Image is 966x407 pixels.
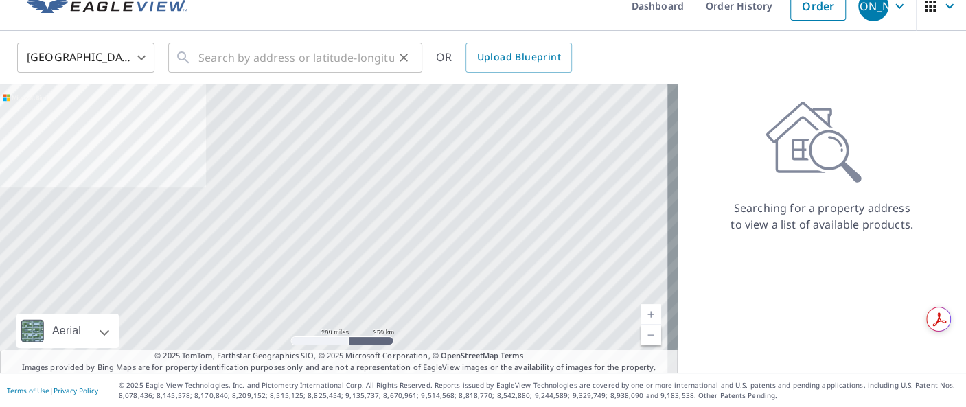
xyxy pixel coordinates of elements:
a: Current Level 5, Zoom Out [641,325,661,345]
p: Searching for a property address to view a list of available products. [730,200,914,233]
span: Upload Blueprint [476,49,560,66]
a: Upload Blueprint [465,43,571,73]
input: Search by address or latitude-longitude [198,38,394,77]
a: Terms of Use [7,386,49,395]
p: © 2025 Eagle View Technologies, Inc. and Pictometry International Corp. All Rights Reserved. Repo... [119,380,959,401]
a: OpenStreetMap [441,350,498,360]
div: Aerial [48,314,85,348]
div: OR [436,43,572,73]
p: | [7,386,98,395]
div: [GEOGRAPHIC_DATA] [17,38,154,77]
a: Terms [501,350,523,360]
div: Aerial [16,314,119,348]
a: Current Level 5, Zoom In [641,304,661,325]
a: Privacy Policy [54,386,98,395]
span: © 2025 TomTom, Earthstar Geographics SIO, © 2025 Microsoft Corporation, © [154,350,523,362]
button: Clear [394,48,413,67]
